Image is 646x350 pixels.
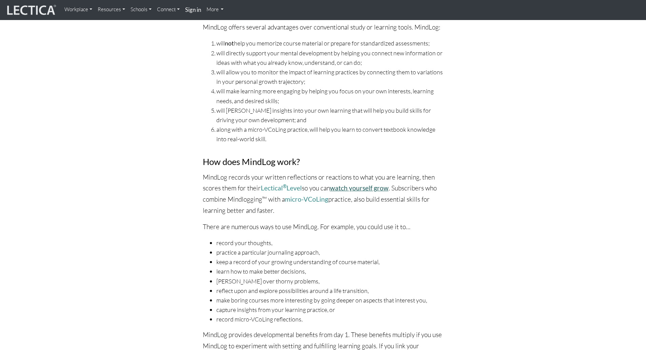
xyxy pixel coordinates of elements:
h3: How does MindLog work? [203,157,444,166]
li: capture insights from your learning practice, or [216,305,444,314]
li: keep a record of your growing understanding of course material, [216,257,444,266]
li: will help you memorize course material or prepare for standardized assessments; [216,38,444,48]
li: will directly support your mental development by helping you connect new information or ideas wit... [216,48,444,67]
a: micro-VCoLing [285,195,328,203]
a: More [204,3,227,16]
a: Schools [128,3,154,16]
li: practice a particular journaling approach, [216,247,444,257]
p: MindLog records your written reflections or reactions to what you are learning, then scores them ... [203,172,444,216]
li: make boring courses more interesting by going deeper on aspects that interest you, [216,295,444,305]
li: reflect upon and explore possibilities around a life transition, [216,286,444,295]
sup: ® [283,183,287,189]
p: MindLog offers several advantages over conventional study or learning tools. MindLog: [203,22,444,33]
strong: Sign in [185,6,201,13]
a: Sign in [182,3,204,17]
strong: not [225,40,234,47]
li: along with a micro-VCoLing practice, will help you learn to convert textbook knowledge into real-... [216,125,444,144]
a: Connect [154,3,182,16]
li: will allow you to monitor the impact of learning practices by connecting them to variations in yo... [216,67,444,86]
a: Resources [95,3,128,16]
a: Lectical®Level [261,184,302,192]
li: will make learning more engaging by helping you focus on your own interests, learning needs, and ... [216,86,444,105]
img: lecticalive [5,4,56,17]
p: There are numerous ways to use MindLog. For example, you could use it to… [203,221,444,233]
li: record your thoughts, [216,238,444,247]
li: will [PERSON_NAME] insights into your own learning that will help you build skills for driving yo... [216,106,444,125]
a: watch yourself grow [330,184,389,192]
a: Workplace [62,3,95,16]
li: record micro-VCoLing reflections. [216,314,444,324]
li: [PERSON_NAME] over thorny problems, [216,276,444,286]
li: learn how to make better decisions, [216,266,444,276]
